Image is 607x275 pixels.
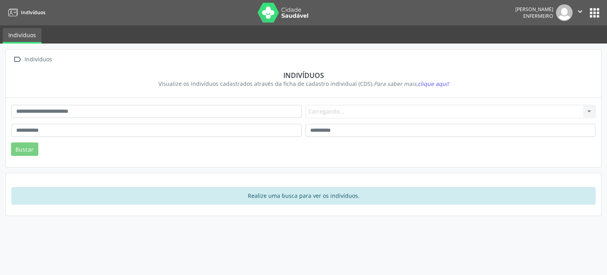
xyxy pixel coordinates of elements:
[556,4,573,21] img: img
[418,80,449,87] span: clique aqui!
[573,4,588,21] button: 
[576,7,584,16] i: 
[11,142,38,156] button: Buscar
[11,187,596,205] div: Realize uma busca para ver os indivíduos.
[515,6,553,13] div: [PERSON_NAME]
[17,71,590,80] div: Indivíduos
[523,13,553,19] span: Enfermeiro
[23,54,53,65] div: Indivíduos
[3,28,41,44] a: Indivíduos
[374,80,449,87] i: Para saber mais,
[21,9,45,16] span: Indivíduos
[588,6,601,20] button: apps
[11,54,23,65] i: 
[11,54,53,65] a:  Indivíduos
[17,80,590,88] div: Visualize os indivíduos cadastrados através da ficha de cadastro individual (CDS).
[6,6,45,19] a: Indivíduos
